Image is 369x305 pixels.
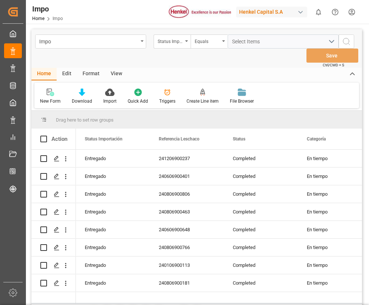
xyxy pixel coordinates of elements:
div: 240806900806 [150,185,224,203]
div: File Browser [230,98,254,105]
button: open menu [35,34,146,49]
span: Status Importación [85,136,123,142]
div: 240606900648 [150,221,224,238]
button: Henkel Capital S.A [236,5,310,19]
div: 240106900113 [150,256,224,274]
div: Create Line item [187,98,219,105]
div: New Form [40,98,61,105]
div: Completed [224,185,298,203]
div: Home [31,68,57,80]
div: Download [72,98,92,105]
div: Henkel Capital S.A [236,7,307,17]
img: Henkel%20logo.jpg_1689854090.jpg [169,6,231,19]
div: Press SPACE to select this row. [31,256,76,274]
span: Ctrl/CMD + S [323,62,344,68]
div: 240806900766 [150,239,224,256]
div: Entregado [85,221,141,238]
button: open menu [191,34,228,49]
div: Completed [224,256,298,274]
button: open menu [154,34,191,49]
div: Entregado [85,257,141,274]
span: Drag here to set row groups [56,117,114,123]
div: Press SPACE to select this row. [31,274,76,292]
div: Impo [32,3,63,14]
div: View [105,68,128,80]
span: Select Items [232,39,264,44]
div: Entregado [85,168,141,185]
div: Import [103,98,117,105]
div: 241206900237 [150,150,224,167]
div: Completed [224,239,298,256]
button: show 0 new notifications [310,4,327,20]
div: Entregado [85,150,141,167]
div: Press SPACE to select this row. [31,239,76,256]
button: Save [306,49,358,63]
div: Completed [224,221,298,238]
div: Impo [39,36,138,46]
div: Format [77,68,105,80]
div: 240806900463 [150,203,224,221]
span: Status [233,136,245,142]
div: Press SPACE to select this row. [31,203,76,221]
div: 240806900181 [150,274,224,292]
div: Completed [224,274,298,292]
div: Entregado [85,203,141,221]
div: Completed [224,168,298,185]
div: Press SPACE to select this row. [31,168,76,185]
span: Categoría [307,136,326,142]
button: search button [339,34,354,49]
button: Help Center [327,4,343,20]
div: Edit [57,68,77,80]
div: Press SPACE to select this row. [31,185,76,203]
button: open menu [228,34,339,49]
div: Entregado [85,239,141,256]
a: Home [32,16,44,21]
div: Action [51,136,67,142]
div: Equals [195,36,220,45]
div: Completed [224,150,298,167]
div: Entregado [85,275,141,292]
div: Quick Add [128,98,148,105]
div: Press SPACE to select this row. [31,221,76,239]
span: Referencia Leschaco [159,136,199,142]
div: Press SPACE to select this row. [31,150,76,168]
div: Status Importación [158,36,183,45]
div: Completed [224,203,298,221]
div: 240606900401 [150,168,224,185]
div: Entregado [85,186,141,203]
div: Triggers [159,98,175,105]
